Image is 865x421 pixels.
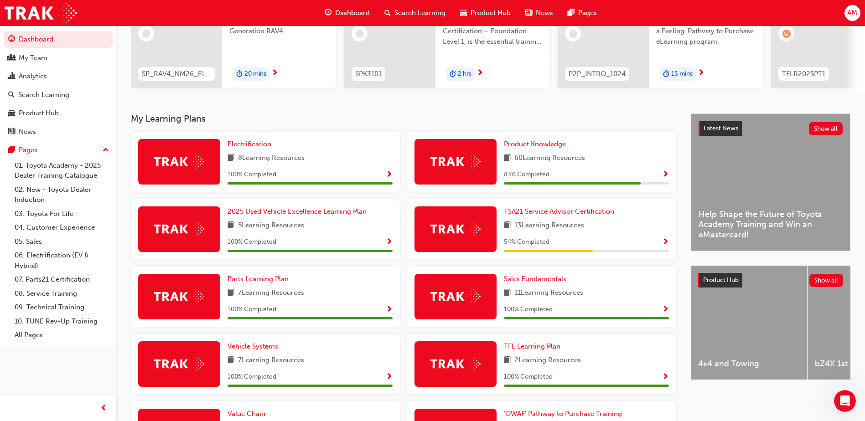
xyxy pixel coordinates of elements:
[142,30,150,38] span: learningRecordVerb_NONE-icon
[662,306,669,314] span: Show Progress
[699,209,843,240] span: Help Shape the Future of Toyota Academy Training and Win an eMastercard!
[11,248,113,272] a: 06. Electrification (EV & Hybrid)
[8,36,15,44] span: guage-icon
[8,54,15,62] span: people-icon
[228,342,278,350] span: Vehicle Systems
[8,146,15,154] span: pages-icon
[11,272,113,287] a: 07. Parts21 Certification
[578,8,597,18] span: Pages
[504,139,570,149] a: Product Knowledge
[4,87,113,103] a: Search Learning
[19,71,47,82] div: Analytics
[19,53,47,63] div: My Team
[142,69,211,79] span: SP_RAV4_NM26_EL01
[560,4,604,22] a: pages-iconPages
[103,144,109,156] span: up-icon
[5,3,77,23] a: Trak
[228,275,289,283] span: Parts Learning Plan
[525,7,532,19] span: news-icon
[704,124,738,132] span: Latest News
[477,69,483,77] span: next-icon
[244,69,266,79] span: 20 mins
[430,222,481,236] img: Trak
[8,72,15,81] span: chart-icon
[453,4,518,22] a: car-iconProduct Hub
[4,29,113,142] button: DashboardMy TeamAnalyticsSearch LearningProduct HubNews
[377,4,453,22] a: search-iconSearch Learning
[325,7,331,19] span: guage-icon
[809,122,843,135] button: Show all
[4,123,113,140] a: News
[671,69,693,79] span: 15 mins
[4,50,113,67] a: My Team
[8,109,15,118] span: car-icon
[691,266,807,380] a: 4x4 and Towing
[228,355,234,366] span: book-icon
[662,304,669,315] button: Show Progress
[703,276,739,284] span: Product Hub
[228,220,234,231] span: book-icon
[317,4,377,22] a: guage-iconDashboard
[430,154,481,169] img: Trak
[504,206,618,217] a: TSA21 Service Advisor Certification
[154,222,204,236] img: Trak
[100,403,107,414] span: prev-icon
[782,69,825,79] span: TFLR2025PT1
[662,171,669,179] span: Show Progress
[154,357,204,371] img: Trak
[569,69,626,79] span: P2P_INTRO_1024
[11,300,113,314] a: 09. Technical Training
[514,355,581,366] span: 2 Learning Resources
[335,8,370,18] span: Dashboard
[18,90,69,100] div: Search Learning
[11,328,113,342] a: All Pages
[504,220,511,231] span: book-icon
[236,68,243,80] span: duration-icon
[386,304,393,315] button: Show Progress
[536,8,553,18] span: News
[662,236,669,248] button: Show Progress
[698,69,704,77] span: next-icon
[228,153,234,164] span: book-icon
[504,274,570,284] a: Sales Fundamentals
[663,68,669,80] span: duration-icon
[504,341,564,352] a: TFL Learning Plan
[228,140,271,148] span: Electrification
[386,306,393,314] span: Show Progress
[11,183,113,207] a: 02. New - Toyota Dealer Induction
[514,288,583,299] span: 11 Learning Resources
[386,373,393,381] span: Show Progress
[4,105,113,122] a: Product Hub
[228,237,276,247] span: 100 % Completed
[518,4,560,22] a: news-iconNews
[834,390,856,412] iframe: Intercom live chat
[394,8,445,18] span: Search Learning
[8,128,15,136] span: news-icon
[228,409,269,419] a: Value Chain
[386,371,393,383] button: Show Progress
[11,159,113,183] a: 01. Toyota Academy - 2025 Dealer Training Catalogue
[228,410,265,418] span: Value Chain
[4,31,113,48] a: Dashboard
[11,207,113,221] a: 03. Toyota For Life
[8,91,15,99] span: search-icon
[384,7,391,19] span: search-icon
[4,142,113,159] button: Pages
[458,69,471,79] span: 2 hrs
[430,289,481,303] img: Trak
[19,127,36,137] div: News
[471,8,511,18] span: Product Hub
[568,7,575,19] span: pages-icon
[228,372,276,382] span: 100 % Completed
[11,235,113,249] a: 05. Sales
[504,169,549,180] span: 83 % Completed
[229,16,329,36] span: Overview eLearning for 6th Generation RAV4
[228,304,276,315] span: 100 % Completed
[238,355,304,366] span: 7 Learning Resources
[504,237,549,247] span: 54 % Completed
[504,207,614,216] span: TSA21 Service Advisor Certification
[4,68,113,85] a: Analytics
[504,140,566,148] span: Product Knowledge
[228,341,282,352] a: Vehicle Systems
[691,113,850,251] a: Latest NewsShow allHelp Shape the Future of Toyota Academy Training and Win an eMastercard!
